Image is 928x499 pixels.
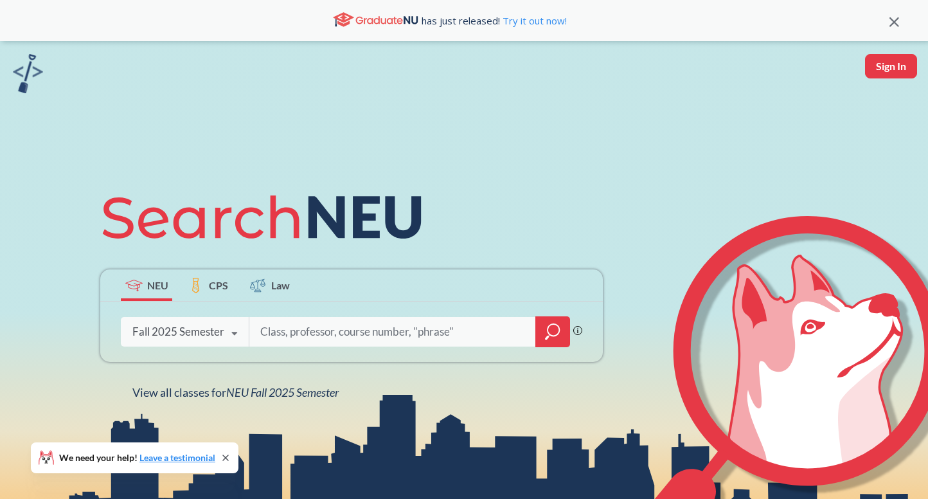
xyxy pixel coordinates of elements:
span: Law [271,278,290,293]
button: Sign In [865,54,917,78]
span: View all classes for [132,385,339,399]
svg: magnifying glass [545,323,560,341]
a: Leave a testimonial [139,452,215,463]
div: Fall 2025 Semester [132,325,224,339]
div: magnifying glass [535,316,570,347]
span: We need your help! [59,453,215,462]
img: sandbox logo [13,54,43,93]
input: Class, professor, course number, "phrase" [259,318,526,345]
span: CPS [209,278,228,293]
span: has just released! [422,14,567,28]
a: Try it out now! [500,14,567,27]
span: NEU Fall 2025 Semester [226,385,339,399]
a: sandbox logo [13,54,43,97]
span: NEU [147,278,168,293]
